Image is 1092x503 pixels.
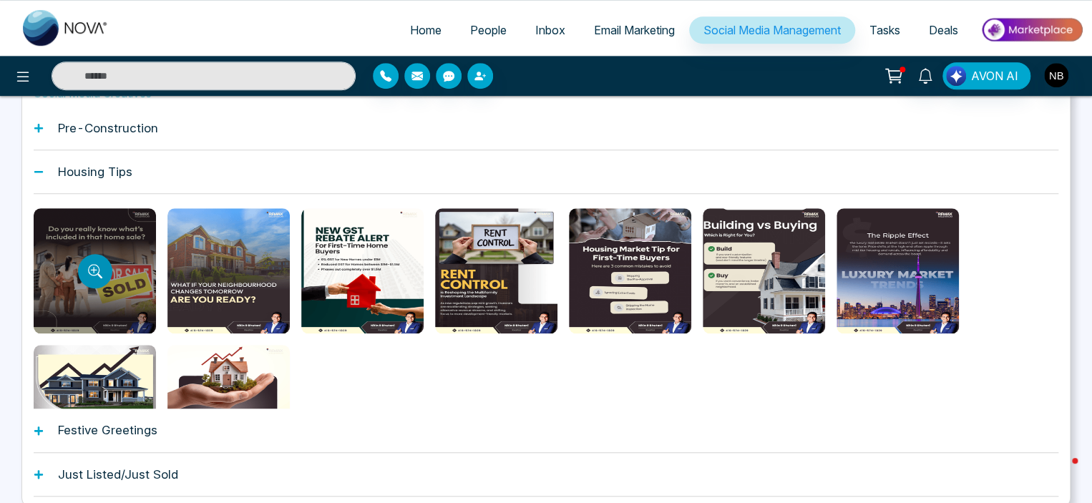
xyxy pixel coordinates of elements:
[396,16,456,44] a: Home
[456,16,521,44] a: People
[942,62,1030,89] button: AVON AI
[1043,454,1078,489] iframe: Intercom live chat
[410,23,442,37] span: Home
[521,16,580,44] a: Inbox
[703,23,841,37] span: Social Media Management
[58,467,178,482] h1: Just Listed/Just Sold
[1044,63,1068,87] img: User Avatar
[58,121,158,135] h1: Pre-Construction
[929,23,958,37] span: Deals
[980,14,1083,46] img: Market-place.gif
[470,23,507,37] span: People
[23,10,109,46] img: Nova CRM Logo
[535,23,565,37] span: Inbox
[946,66,966,86] img: Lead Flow
[78,254,112,288] button: Preview template
[915,16,972,44] a: Deals
[594,23,675,37] span: Email Marketing
[689,16,855,44] a: Social Media Management
[971,67,1018,84] span: AVON AI
[58,423,157,437] h1: Festive Greetings
[855,16,915,44] a: Tasks
[869,23,900,37] span: Tasks
[58,165,132,179] h1: Housing Tips
[580,16,689,44] a: Email Marketing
